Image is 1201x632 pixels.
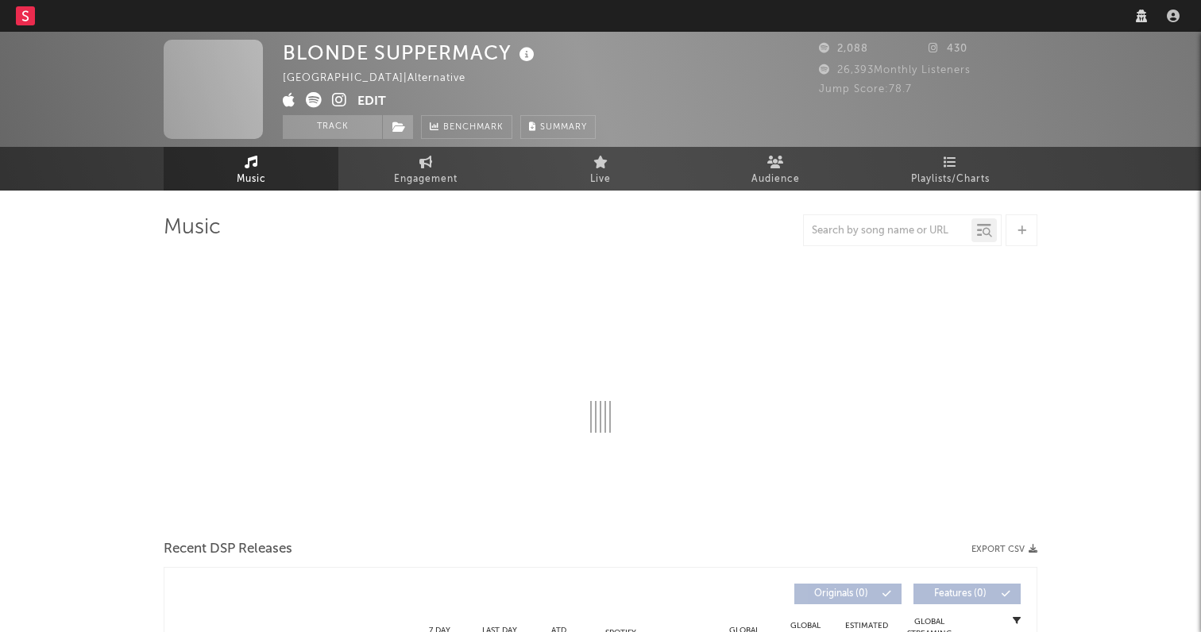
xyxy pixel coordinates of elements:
span: Benchmark [443,118,504,137]
a: Audience [688,147,863,191]
button: Edit [357,92,386,112]
span: Live [590,170,611,189]
div: [GEOGRAPHIC_DATA] | Alternative [283,69,484,88]
input: Search by song name or URL [804,225,971,237]
span: Originals ( 0 ) [805,589,878,599]
span: Playlists/Charts [911,170,990,189]
span: Music [237,170,266,189]
button: Originals(0) [794,584,902,604]
span: Jump Score: 78.7 [819,84,912,94]
span: 430 [929,44,967,54]
div: BLONDE SUPPERMACY [283,40,539,66]
a: Engagement [338,147,513,191]
span: Recent DSP Releases [164,540,292,559]
button: Summary [520,115,596,139]
span: Audience [751,170,800,189]
span: Engagement [394,170,458,189]
a: Live [513,147,688,191]
button: Features(0) [913,584,1021,604]
a: Playlists/Charts [863,147,1037,191]
button: Track [283,115,382,139]
span: Summary [540,123,587,132]
a: Benchmark [421,115,512,139]
button: Export CSV [971,545,1037,554]
span: Features ( 0 ) [924,589,997,599]
span: 2,088 [819,44,868,54]
a: Music [164,147,338,191]
span: 26,393 Monthly Listeners [819,65,971,75]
